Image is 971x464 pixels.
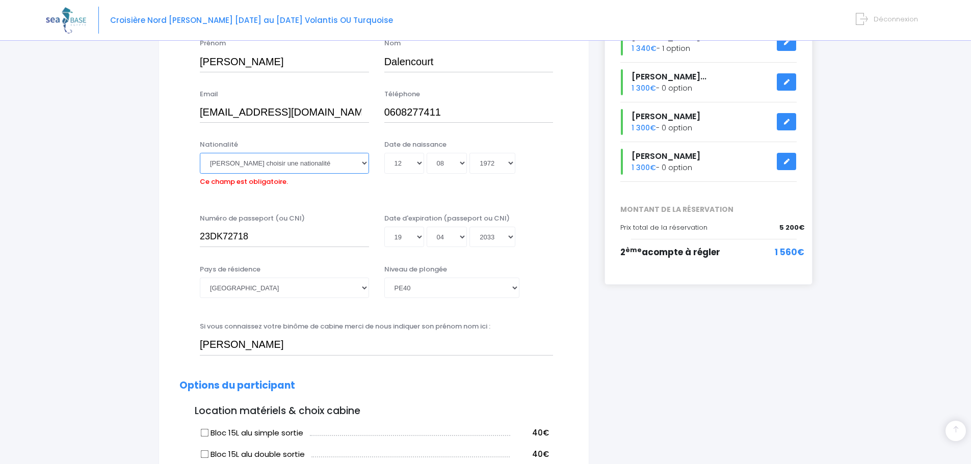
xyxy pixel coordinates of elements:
div: - 0 option [613,149,804,175]
span: Déconnexion [874,14,918,24]
label: Bloc 15L alu double sortie [201,449,305,460]
label: Numéro de passeport (ou CNI) [200,213,305,224]
h3: Location matériels & choix cabine [179,405,568,417]
label: Pays de résidence [200,264,260,275]
span: Prix total de la réservation [620,223,707,232]
div: - 0 option [613,69,804,95]
div: - 0 option [613,109,804,135]
input: Bloc 15L alu simple sortie [201,428,209,436]
label: Bloc 15L alu simple sortie [201,427,303,439]
label: Ce champ est obligatoire. [200,174,288,187]
span: 40€ [532,427,549,438]
label: Niveau de plongée [384,264,447,275]
h2: Options du participant [179,380,568,392]
span: 1 300€ [632,83,656,93]
label: Téléphone [384,89,420,99]
span: 1 560€ [775,246,804,259]
span: 1 340€ [632,43,657,53]
span: [PERSON_NAME] [632,31,700,43]
span: 2 acompte à régler [620,246,720,258]
span: Croisière Nord [PERSON_NAME] [DATE] au [DATE] Volantis OU Turquoise [110,15,393,25]
label: Date d'expiration (passeport ou CNI) [384,213,510,224]
span: 1 300€ [632,123,656,133]
label: Prénom [200,38,226,48]
input: Bloc 15L alu double sortie [201,450,209,458]
div: - 1 option [613,30,804,56]
sup: ème [625,245,642,254]
label: Nom [384,38,401,48]
label: Si vous connaissez votre binôme de cabine merci de nous indiquer son prénom nom ici : [200,321,490,332]
span: [PERSON_NAME] [632,150,700,162]
span: 1 300€ [632,162,656,173]
span: 5 200€ [779,223,804,233]
label: Date de naissance [384,140,447,150]
span: [PERSON_NAME] [632,111,700,122]
span: [PERSON_NAME]... [632,71,706,83]
span: MONTANT DE LA RÉSERVATION [613,204,804,215]
span: 40€ [532,449,549,459]
label: Nationalité [200,140,238,150]
label: Email [200,89,218,99]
